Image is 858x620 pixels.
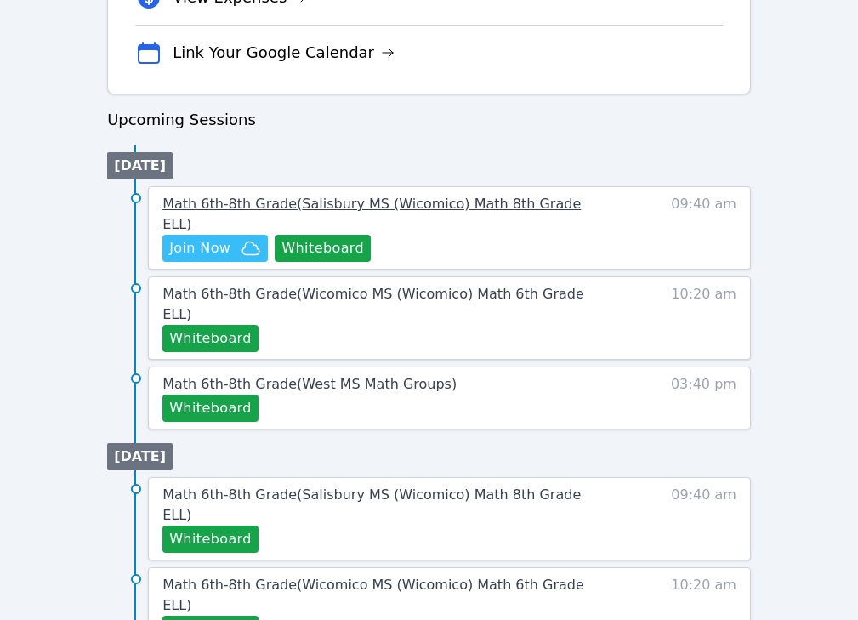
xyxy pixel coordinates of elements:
h3: Upcoming Sessions [107,108,751,132]
span: Math 6th-8th Grade ( Wicomico MS (Wicomico) Math 6th Grade ELL ) [162,286,584,322]
a: Link Your Google Calendar [173,41,395,65]
span: 09:40 am [671,194,736,262]
a: Math 6th-8th Grade(Salisbury MS (Wicomico) Math 8th Grade ELL) [162,485,593,526]
span: Math 6th-8th Grade ( Salisbury MS (Wicomico) Math 8th Grade ELL ) [162,196,581,232]
span: 09:40 am [671,485,736,553]
a: Math 6th-8th Grade(Wicomico MS (Wicomico) Math 6th Grade ELL) [162,284,593,325]
span: 03:40 pm [671,374,736,422]
a: Math 6th-8th Grade(Salisbury MS (Wicomico) Math 8th Grade ELL) [162,194,593,235]
button: Join Now [162,235,268,262]
li: [DATE] [107,443,173,470]
button: Whiteboard [162,325,259,352]
span: Math 6th-8th Grade ( Wicomico MS (Wicomico) Math 6th Grade ELL ) [162,577,584,613]
li: [DATE] [107,152,173,179]
span: Math 6th-8th Grade ( West MS Math Groups ) [162,376,457,392]
span: 10:20 am [671,284,736,352]
button: Whiteboard [162,395,259,422]
a: Math 6th-8th Grade(West MS Math Groups) [162,374,457,395]
span: Math 6th-8th Grade ( Salisbury MS (Wicomico) Math 8th Grade ELL ) [162,486,581,523]
span: Join Now [169,238,230,259]
button: Whiteboard [162,526,259,553]
button: Whiteboard [275,235,371,262]
a: Math 6th-8th Grade(Wicomico MS (Wicomico) Math 6th Grade ELL) [162,575,593,616]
